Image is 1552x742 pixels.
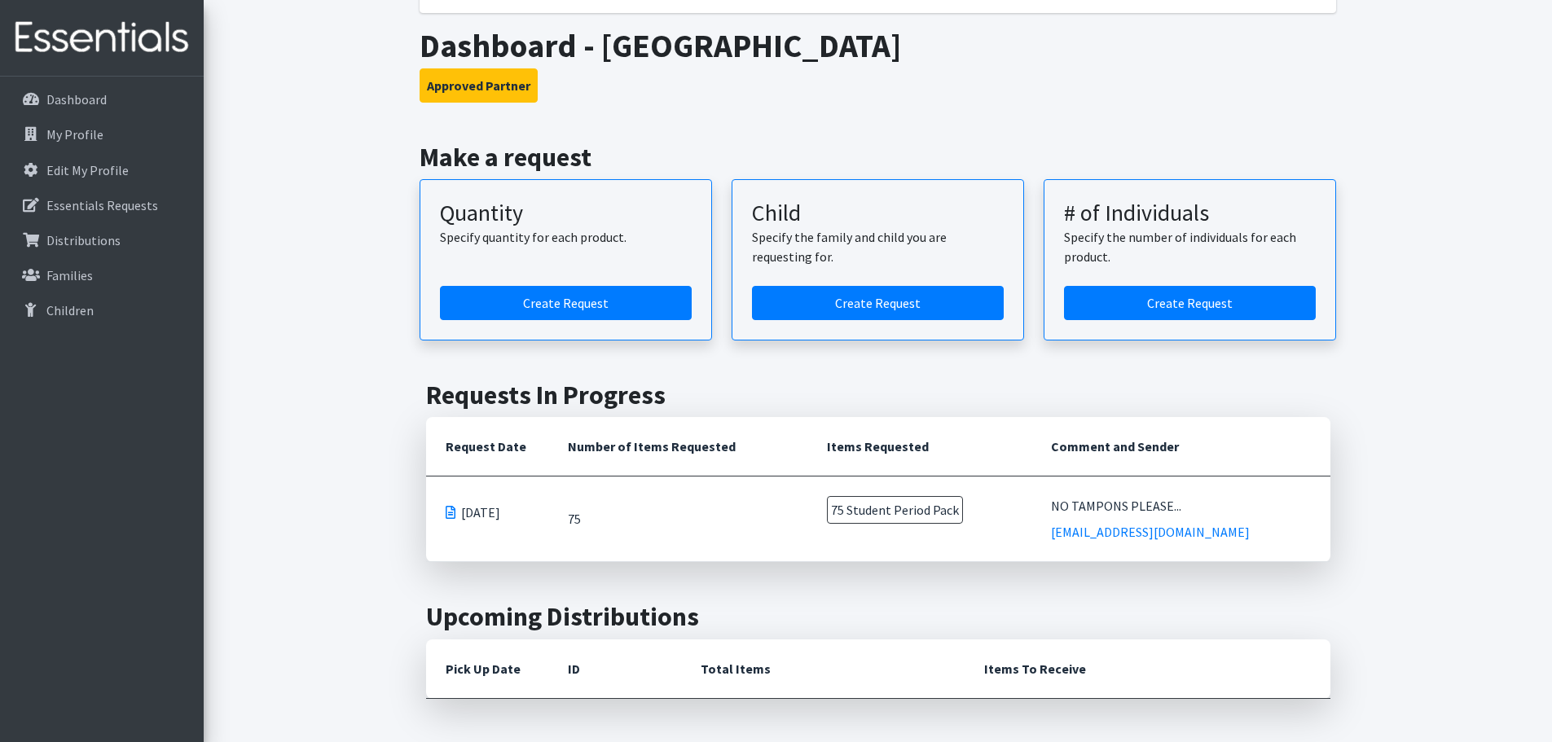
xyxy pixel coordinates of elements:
p: Specify the number of individuals for each product. [1064,227,1316,266]
th: ID [548,639,681,699]
th: Comment and Sender [1031,417,1330,476]
a: Distributions [7,224,197,257]
p: Essentials Requests [46,197,158,213]
p: My Profile [46,126,103,143]
a: Essentials Requests [7,189,197,222]
a: Edit My Profile [7,154,197,187]
h3: Child [752,200,1004,227]
a: Children [7,294,197,327]
h1: Dashboard - [GEOGRAPHIC_DATA] [420,26,1336,65]
a: Create a request for a child or family [752,286,1004,320]
div: NO TAMPONS PLEASE... [1051,496,1310,516]
h3: # of Individuals [1064,200,1316,227]
span: [DATE] [461,503,500,522]
th: Total Items [681,639,965,699]
h2: Requests In Progress [426,380,1330,411]
h2: Upcoming Distributions [426,601,1330,632]
a: Families [7,259,197,292]
p: Families [46,267,93,283]
td: 75 [548,476,808,562]
th: Pick Up Date [426,639,548,699]
th: Items To Receive [965,639,1330,699]
button: Approved Partner [420,68,538,103]
p: Distributions [46,232,121,248]
p: Children [46,302,94,318]
a: [EMAIL_ADDRESS][DOMAIN_NAME] [1051,524,1250,540]
h3: Quantity [440,200,692,227]
p: Edit My Profile [46,162,129,178]
a: My Profile [7,118,197,151]
h2: Make a request [420,142,1336,173]
th: Number of Items Requested [548,417,808,476]
span: 75 Student Period Pack [827,496,963,524]
th: Items Requested [807,417,1031,476]
p: Specify the family and child you are requesting for. [752,227,1004,266]
a: Create a request by quantity [440,286,692,320]
a: Dashboard [7,83,197,116]
img: HumanEssentials [7,11,197,65]
p: Dashboard [46,91,107,108]
th: Request Date [426,417,548,476]
a: Create a request by number of individuals [1064,286,1316,320]
p: Specify quantity for each product. [440,227,692,247]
